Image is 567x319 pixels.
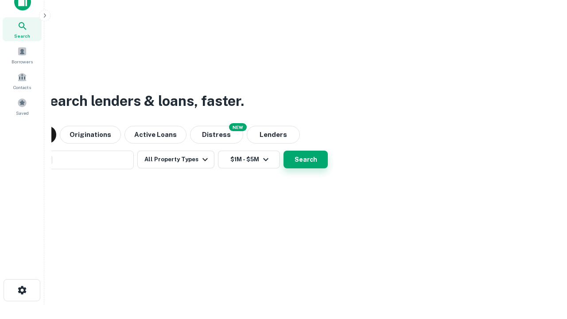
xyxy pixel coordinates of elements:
span: Saved [16,109,29,117]
span: Borrowers [12,58,33,65]
button: $1M - $5M [218,151,280,168]
button: All Property Types [137,151,214,168]
button: Originations [60,126,121,144]
button: Lenders [247,126,300,144]
span: Contacts [13,84,31,91]
a: Search [3,17,42,41]
button: Search [283,151,328,168]
button: Active Loans [124,126,186,144]
a: Contacts [3,69,42,93]
h3: Search lenders & loans, faster. [40,90,244,112]
div: NEW [229,123,247,131]
iframe: Chat Widget [523,248,567,291]
a: Borrowers [3,43,42,67]
button: Search distressed loans with lien and other non-mortgage details. [190,126,243,144]
span: Search [14,32,30,39]
a: Saved [3,94,42,118]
